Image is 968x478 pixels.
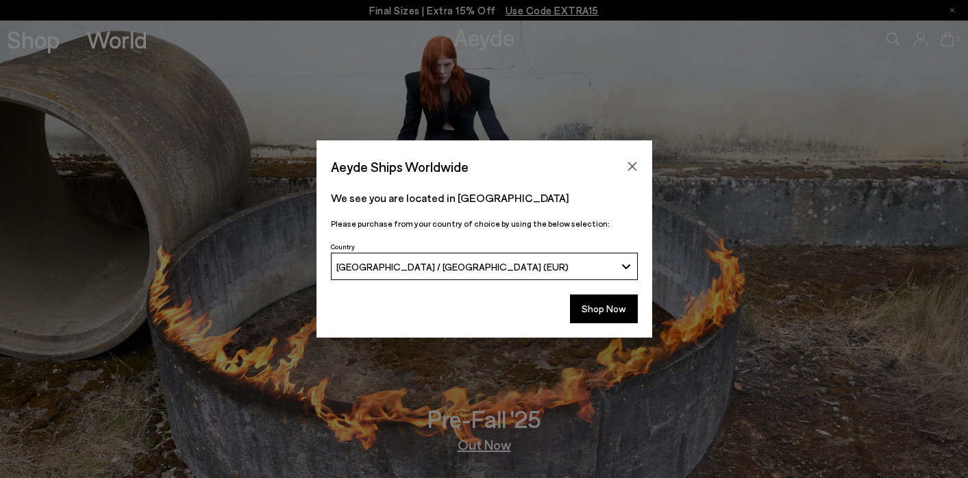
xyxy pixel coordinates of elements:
span: [GEOGRAPHIC_DATA] / [GEOGRAPHIC_DATA] (EUR) [336,261,569,273]
button: Shop Now [570,294,638,323]
button: Close [622,156,643,177]
span: Country [331,242,355,251]
span: Aeyde Ships Worldwide [331,155,469,179]
p: We see you are located in [GEOGRAPHIC_DATA] [331,190,638,206]
p: Please purchase from your country of choice by using the below selection: [331,217,638,230]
